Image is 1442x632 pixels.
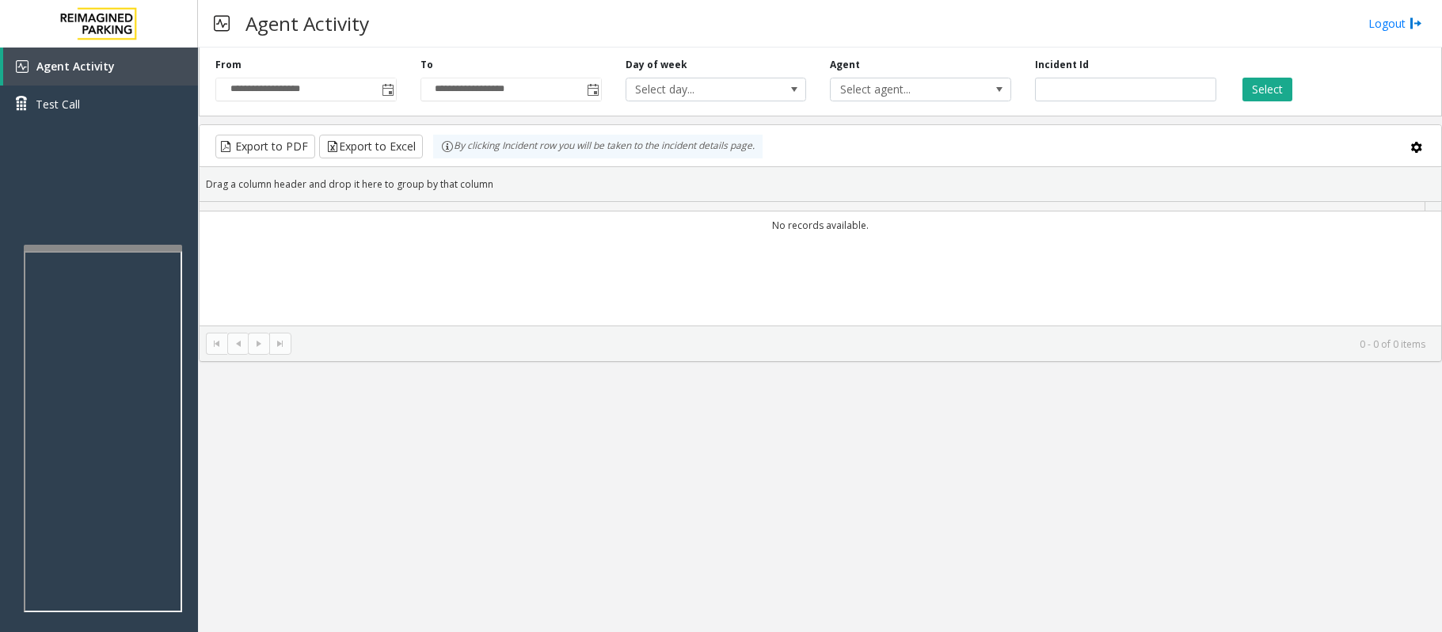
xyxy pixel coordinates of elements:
[584,78,601,101] span: Toggle popup
[379,78,396,101] span: Toggle popup
[215,58,242,72] label: From
[1035,58,1089,72] label: Incident Id
[214,4,230,43] img: pageIcon
[215,135,315,158] button: Export to PDF
[238,4,377,43] h3: Agent Activity
[433,135,763,158] div: By clicking Incident row you will be taken to the incident details page.
[16,60,29,73] img: 'icon'
[319,135,423,158] button: Export to Excel
[626,58,687,72] label: Day of week
[831,78,974,101] span: Select agent...
[830,58,860,72] label: Agent
[1368,15,1422,32] a: Logout
[200,170,1441,198] div: Drag a column header and drop it here to group by that column
[200,211,1441,239] td: No records available.
[1410,15,1422,32] img: logout
[420,58,433,72] label: To
[441,140,454,153] img: infoIcon.svg
[830,78,1011,101] span: NO DATA FOUND
[626,78,770,101] span: Select day...
[1242,78,1292,101] button: Select
[36,96,80,112] span: Test Call
[3,48,198,86] a: Agent Activity
[36,59,115,74] span: Agent Activity
[301,337,1425,351] kendo-pager-info: 0 - 0 of 0 items
[200,202,1441,326] div: Data table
